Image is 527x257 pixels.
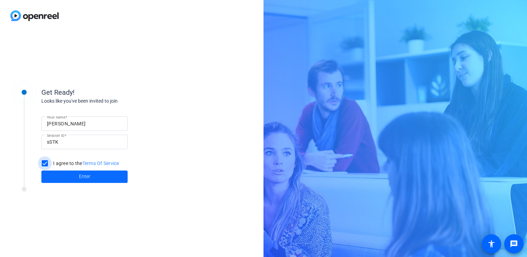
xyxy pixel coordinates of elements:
[41,97,179,105] div: Looks like you've been invited to join
[41,87,179,97] div: Get Ready!
[82,161,119,166] a: Terms Of Service
[52,160,119,167] label: I agree to the
[487,240,496,248] mat-icon: accessibility
[79,173,90,180] span: Enter
[41,171,128,183] button: Enter
[47,133,64,137] mat-label: Session ID
[47,115,65,119] mat-label: Your name
[510,240,518,248] mat-icon: message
